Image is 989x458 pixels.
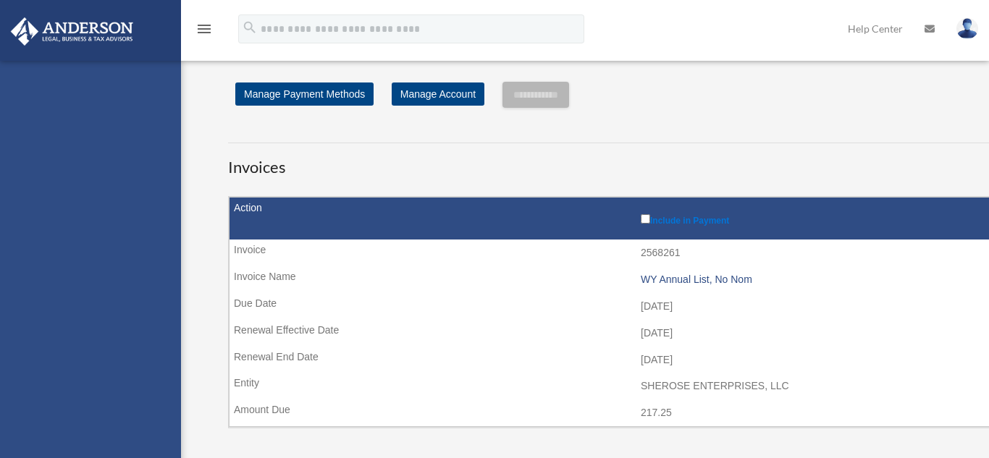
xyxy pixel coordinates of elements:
[235,82,374,106] a: Manage Payment Methods
[641,214,650,224] input: Include in Payment
[956,18,978,39] img: User Pic
[242,20,258,35] i: search
[195,20,213,38] i: menu
[195,25,213,38] a: menu
[392,82,484,106] a: Manage Account
[7,17,138,46] img: Anderson Advisors Platinum Portal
